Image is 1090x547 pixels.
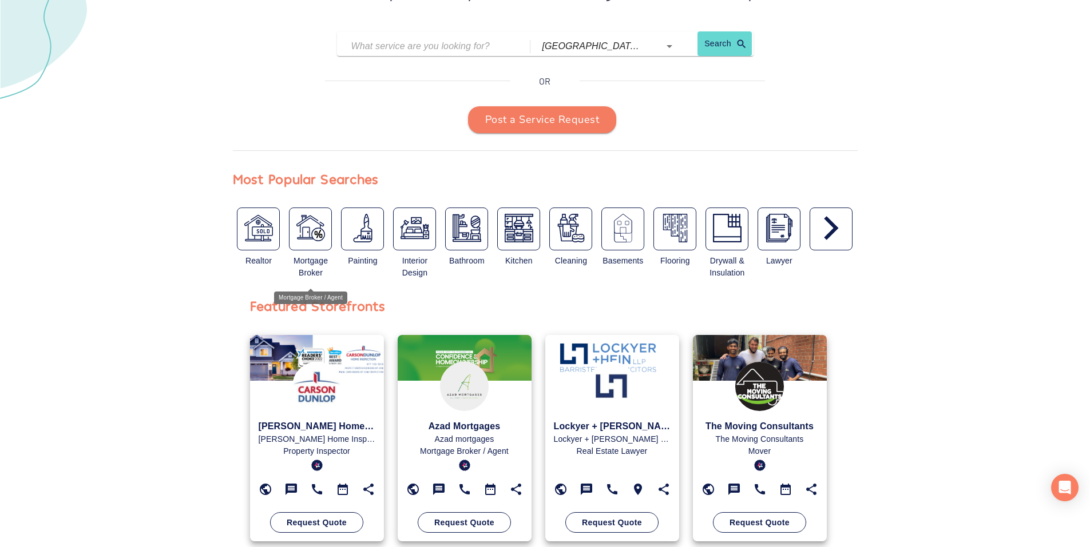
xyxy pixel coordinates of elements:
[289,207,332,250] button: Mortgage Broker / Agent
[1051,474,1079,501] div: Open Intercom Messenger
[601,255,644,267] div: Basements
[753,207,805,284] div: Real Estate Lawyer
[393,255,436,279] div: Interior Design
[653,255,696,267] div: Flooring
[389,207,441,284] div: Interior Design Services
[233,168,379,190] div: Most Popular Searches
[468,106,616,134] button: Post a Service Request
[497,255,540,267] div: Kitchen
[237,207,280,250] button: Real Estate Broker / Agent
[292,362,342,411] img: Souqh Logo
[545,207,597,284] div: Cleaning Services
[713,214,742,242] img: Drywall and Insulation
[341,207,384,250] button: Painters & Decorators
[758,207,800,250] button: Real Estate Lawyer
[434,516,494,530] span: Request Quote
[661,214,689,242] img: Flooring
[649,207,701,284] div: Flooring
[493,207,545,284] div: Kitchen Remodeling
[609,214,637,242] img: Basements
[554,445,671,457] p: Real Estate Lawyer
[601,207,644,250] button: Basements
[765,214,794,242] img: Real Estate Lawyer
[418,512,511,533] button: Request Quote
[730,516,790,530] span: Request Quote
[701,433,818,445] p: The Moving Consultants
[351,37,502,55] input: What service are you looking for?
[549,255,592,267] div: Cleaning
[582,516,642,530] span: Request Quote
[445,207,488,250] button: Bathroom Remodeling
[458,482,471,496] svg: 450-517-2023
[341,255,384,267] div: Painting
[754,460,766,471] img: blue badge
[701,445,818,457] p: Mover
[406,445,523,457] p: Mortgage Broker / Agent
[701,420,818,433] p: The Moving Consultants
[393,207,436,250] button: Interior Design Services
[233,207,285,284] div: Real Estate Broker / Agent
[406,433,523,445] p: Azad mortgages
[445,255,488,267] div: Bathroom
[296,214,325,242] img: Mortgage Broker / Agent
[259,433,375,445] p: Carson Dunlop Home Inspections
[237,255,280,267] div: Realtor
[401,214,429,242] img: Interior Design Services
[653,207,696,250] button: Flooring
[705,255,748,279] div: Drywall & Insulation
[554,433,671,445] p: Lockyer + Hein LLP
[348,214,377,242] img: Painters & Decorators
[453,214,481,242] img: Bathroom Remodeling
[497,207,540,250] button: Kitchen Remodeling
[406,420,523,433] p: Azad Mortgages
[289,255,332,279] div: Mortgage Broker
[259,420,375,433] p: Carson Dunlop Home Inspections
[539,74,550,88] p: OR
[250,295,386,317] div: Featured Storefronts
[542,37,644,55] input: Which city?
[505,214,533,242] img: Kitchen Remodeling
[565,512,659,533] button: Request Quote
[259,445,375,457] p: Property Inspector
[753,482,767,496] svg: 647-680-4720
[270,512,363,533] button: Request Quote
[758,255,800,267] div: Lawyer
[705,207,748,250] button: Drywall and Insulation
[336,207,389,284] div: Painters & Decorators
[713,512,806,533] button: Request Quote
[557,214,585,242] img: Cleaning Services
[310,482,324,496] svg: 800-268-7070
[287,516,347,530] span: Request Quote
[459,460,470,471] img: blue badge
[244,214,273,242] img: Real Estate Broker / Agent
[549,207,592,250] button: Cleaning Services
[441,207,493,284] div: Bathroom Remodeling
[485,111,599,129] span: Post a Service Request
[554,420,671,433] p: Lockyer + Hein LLP
[440,362,489,411] img: Souqh Logo
[735,362,784,411] img: Souqh Logo
[597,207,649,284] div: Basements
[605,482,619,496] svg: 647-544-6282
[661,38,677,54] button: Open
[311,460,323,471] img: blue badge
[701,207,753,284] div: Drywall and Insulation
[588,362,637,411] img: Souqh Logo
